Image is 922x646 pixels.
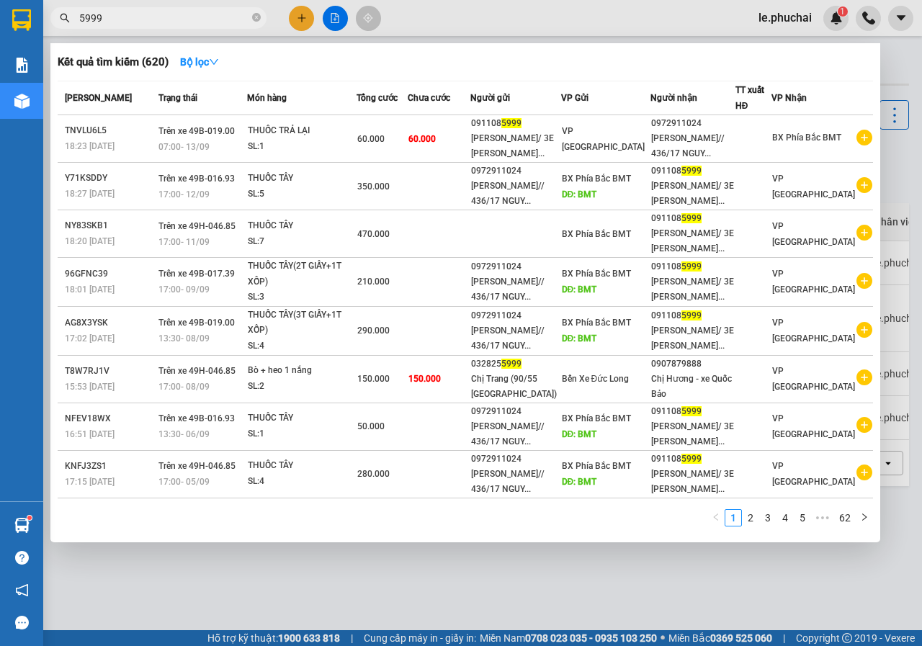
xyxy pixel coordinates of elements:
span: VP Nhận [771,93,807,103]
div: THUỐC TÂY [248,458,356,474]
div: SL: 4 [248,474,356,490]
span: 50.000 [357,421,385,431]
li: 5 [794,509,811,526]
div: SL: 2 [248,379,356,395]
button: right [856,509,873,526]
span: Tổng cước [357,93,398,103]
div: Bò + heo 1 nắng [248,363,356,379]
span: plus-circle [856,273,872,289]
span: 17:00 - 05/09 [158,477,210,487]
span: VP [GEOGRAPHIC_DATA] [772,269,855,295]
div: 0972911024 [471,308,560,323]
span: 60.000 [357,134,385,144]
button: Bộ lọcdown [169,50,230,73]
h3: Kết quả tìm kiếm ( 620 ) [58,55,169,70]
div: 091108 [651,499,735,514]
span: 13:30 - 08/09 [158,333,210,344]
span: VP [GEOGRAPHIC_DATA] [772,366,855,392]
div: 091108 [471,116,560,131]
div: THUỐC TÂY [248,218,356,234]
span: VP [GEOGRAPHIC_DATA] [772,413,855,439]
div: 091108 [651,308,735,323]
span: 470.000 [357,229,390,239]
span: plus-circle [856,322,872,338]
div: NFEV18WX [65,411,154,426]
span: 5999 [681,261,702,272]
input: Tìm tên, số ĐT hoặc mã đơn [79,10,249,26]
div: VP [GEOGRAPHIC_DATA] [174,12,320,47]
span: VP [GEOGRAPHIC_DATA] [772,221,855,247]
div: SL: 4 [248,338,356,354]
img: warehouse-icon [14,94,30,109]
div: SL: 3 [248,290,356,305]
span: BX Phía Bắc BMT [562,413,631,423]
div: THUỐC TÂY(2T GIẤY+1T XỐP) [248,259,356,290]
a: 62 [835,510,855,526]
span: 60.000 [408,134,436,144]
div: 0972911024 [651,116,735,131]
span: plus-circle [856,130,872,145]
a: 2 [743,510,758,526]
div: 0972911024 [471,163,560,179]
img: logo-vxr [12,9,31,31]
span: 350.000 [357,181,390,192]
span: DĐ: BMT [562,429,597,439]
div: [PERSON_NAME]// 436/17 NGUY... [471,467,560,497]
button: left [707,509,725,526]
div: KNFJ3ZS1 [65,459,154,474]
span: down [209,57,219,67]
div: 091108 [651,259,735,274]
span: [PERSON_NAME] [65,93,132,103]
span: 17:00 - 12/09 [158,189,210,199]
div: 091108 [651,163,735,179]
div: SL: 1 [248,426,356,442]
div: [PERSON_NAME]/ 3E [PERSON_NAME]... [651,419,735,449]
span: message [15,616,29,629]
span: plus-circle [856,369,872,385]
span: BX Phía Bắc BMT [562,174,631,184]
span: BX Phía Bắc BMT [562,269,631,279]
div: [PERSON_NAME]/ 3E [PERSON_NAME]... [651,274,735,305]
div: THUỐC TÂY(3T GIẤY+1T XỐP) [248,308,356,338]
span: Trên xe 49H-046.85 [158,221,236,231]
span: left [712,513,720,521]
span: VP [GEOGRAPHIC_DATA] [772,461,855,487]
span: 5999 [501,359,522,369]
li: Next Page [856,509,873,526]
div: 0946528153 [174,64,320,84]
div: T8W7RJ1V [65,364,154,379]
li: 1 [725,509,742,526]
span: VP Gửi [561,93,588,103]
span: Bến Xe Đức Long [562,374,630,384]
div: [PERSON_NAME]/ 3E [PERSON_NAME]... [471,131,560,161]
span: search [60,13,70,23]
div: [PERSON_NAME]/ 3E [PERSON_NAME]... [651,226,735,256]
div: [PERSON_NAME]// 436/17 NGUY... [471,419,560,449]
span: Trên xe 49B-019.00 [158,126,235,136]
span: BX Phía Bắc BMT [562,318,631,328]
span: VP [GEOGRAPHIC_DATA] [562,126,645,152]
span: Trên xe 49H-046.85 [158,366,236,376]
span: 18:20 [DATE] [65,236,115,246]
span: Trên xe 49B-016.93 [158,413,235,423]
span: 5999 [681,406,702,416]
span: 15:53 [DATE] [65,382,115,392]
span: 150.000 [408,374,441,384]
span: DĐ: BMT [562,189,597,199]
div: 091108 [651,404,735,419]
div: 96GFNC39 [65,266,154,282]
a: 1 [725,510,741,526]
div: [PERSON_NAME]/ 3E [PERSON_NAME]... [651,323,735,354]
div: 0907879888 [651,356,735,372]
span: 150.000 [357,374,390,384]
div: 0972911024 [471,499,560,514]
div: THUỐC TRẢ LẠI [248,123,356,139]
li: 4 [776,509,794,526]
span: DĐ: BMT [562,333,597,344]
span: VP [GEOGRAPHIC_DATA] [772,174,855,199]
div: 0972911024 [471,404,560,419]
div: HẰNG THƠM (THÔN 5-[GEOGRAPHIC_DATA]) [12,30,164,81]
span: right [860,513,869,521]
span: Trên xe 49H-046.85 [158,461,236,471]
span: 18:01 [DATE] [65,284,115,295]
